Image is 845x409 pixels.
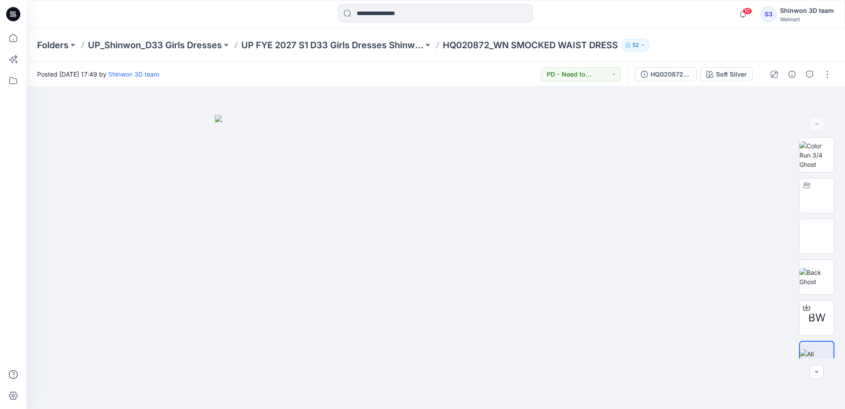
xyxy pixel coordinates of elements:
img: Back Ghost [799,268,834,286]
div: Soft Silver [716,69,747,79]
img: eyJhbGciOiJIUzI1NiIsImtpZCI6IjAiLCJzbHQiOiJzZXMiLCJ0eXAiOiJKV1QifQ.eyJkYXRhIjp7InR5cGUiOiJzdG9yYW... [215,115,657,409]
a: Folders [37,39,69,51]
button: HQ020872_WN SMOCKED WAIST DRESS [635,67,697,81]
div: HQ020872_WN SMOCKED WAIST DRESS [651,69,691,79]
a: UP_Shinwon_D33 Girls Dresses [88,39,222,51]
p: 52 [632,40,639,50]
span: 10 [742,8,752,15]
div: Shinwon 3D team [780,5,834,16]
button: 52 [621,39,650,51]
a: UP FYE 2027 S1 D33 Girls Dresses Shinwon [241,39,423,51]
span: Posted [DATE] 17:49 by [37,69,159,79]
img: All colorways [800,349,834,368]
span: BW [808,310,826,326]
button: Details [785,67,799,81]
a: Shinwon 3D team [108,70,159,78]
button: Soft Silver [700,67,753,81]
div: S3 [761,6,776,22]
div: Walmart [780,16,834,23]
img: Color Run 3/4 Ghost [799,141,834,169]
p: HQ020872_WN SMOCKED WAIST DRESS [443,39,618,51]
